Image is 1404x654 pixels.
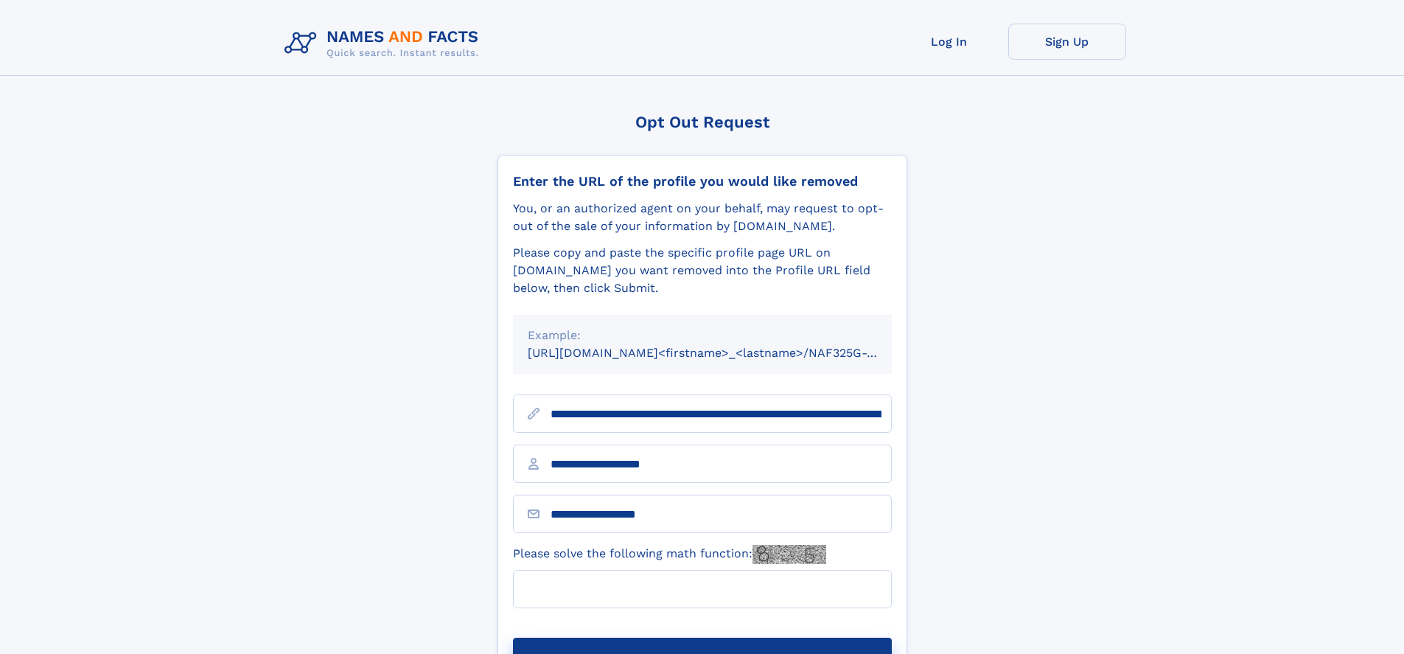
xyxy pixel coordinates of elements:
div: Please copy and paste the specific profile page URL on [DOMAIN_NAME] you want removed into the Pr... [513,244,892,297]
label: Please solve the following math function: [513,545,826,564]
a: Log In [890,24,1008,60]
img: Logo Names and Facts [279,24,491,63]
div: Opt Out Request [497,113,907,131]
div: You, or an authorized agent on your behalf, may request to opt-out of the sale of your informatio... [513,200,892,235]
small: [URL][DOMAIN_NAME]<firstname>_<lastname>/NAF325G-xxxxxxxx [528,346,920,360]
a: Sign Up [1008,24,1126,60]
div: Enter the URL of the profile you would like removed [513,173,892,189]
div: Example: [528,327,877,344]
